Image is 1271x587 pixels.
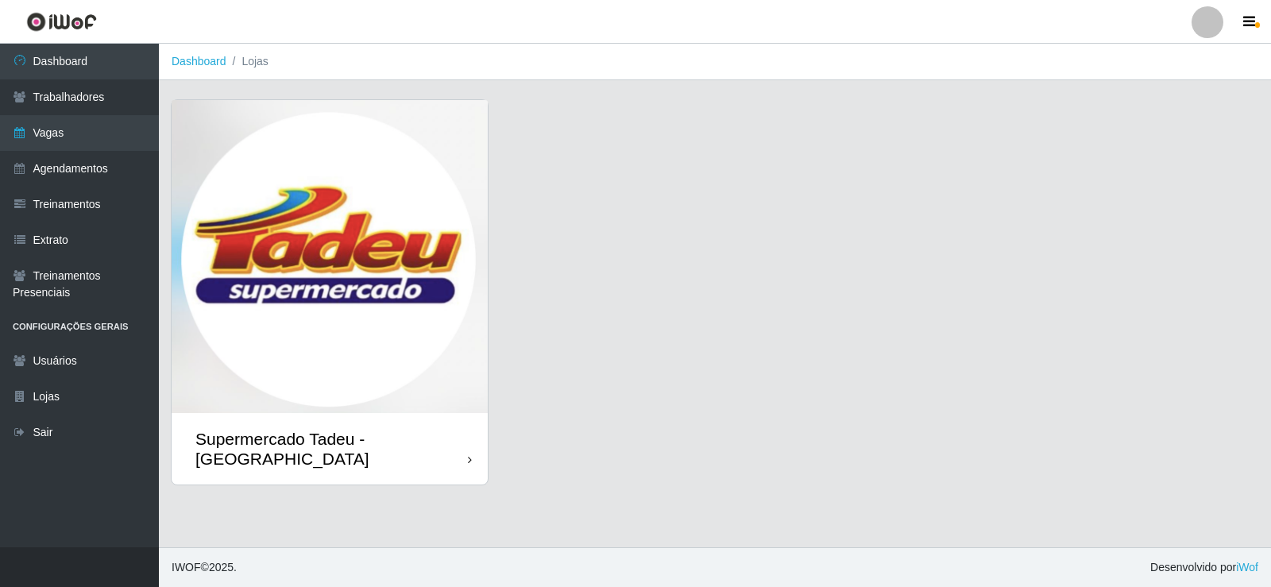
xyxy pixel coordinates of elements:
[1236,561,1258,573] a: iWof
[26,12,97,32] img: CoreUI Logo
[172,100,488,485] a: Supermercado Tadeu - [GEOGRAPHIC_DATA]
[195,429,468,469] div: Supermercado Tadeu - [GEOGRAPHIC_DATA]
[1150,559,1258,576] span: Desenvolvido por
[226,53,268,70] li: Lojas
[172,559,237,576] span: © 2025 .
[172,55,226,68] a: Dashboard
[159,44,1271,80] nav: breadcrumb
[172,561,201,573] span: IWOF
[172,100,488,413] img: cardImg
